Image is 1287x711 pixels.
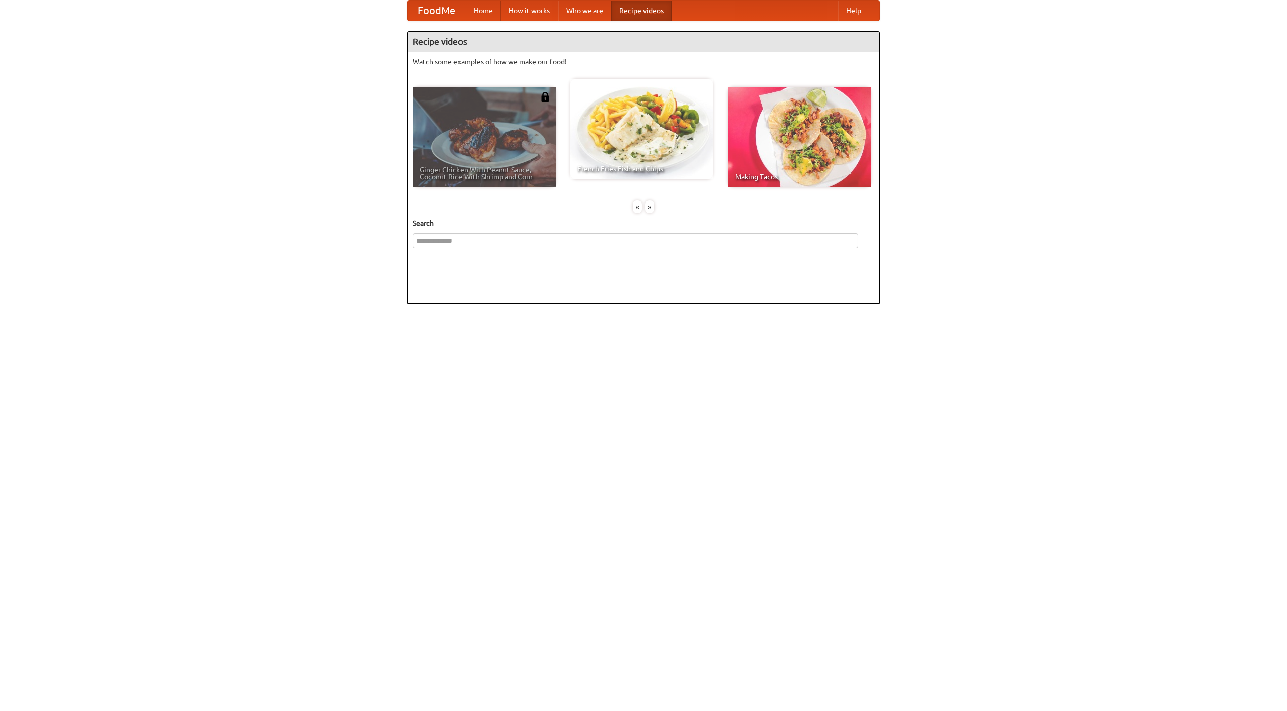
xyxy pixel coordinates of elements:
p: Watch some examples of how we make our food! [413,57,874,67]
h5: Search [413,218,874,228]
a: French Fries Fish and Chips [570,79,713,179]
a: How it works [501,1,558,21]
h4: Recipe videos [408,32,879,52]
span: Making Tacos [735,173,864,180]
span: French Fries Fish and Chips [577,165,706,172]
img: 483408.png [540,92,550,102]
a: Help [838,1,869,21]
div: » [645,200,654,213]
div: « [633,200,642,213]
a: Recipe videos [611,1,672,21]
a: Home [466,1,501,21]
a: Who we are [558,1,611,21]
a: FoodMe [408,1,466,21]
a: Making Tacos [728,87,871,187]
